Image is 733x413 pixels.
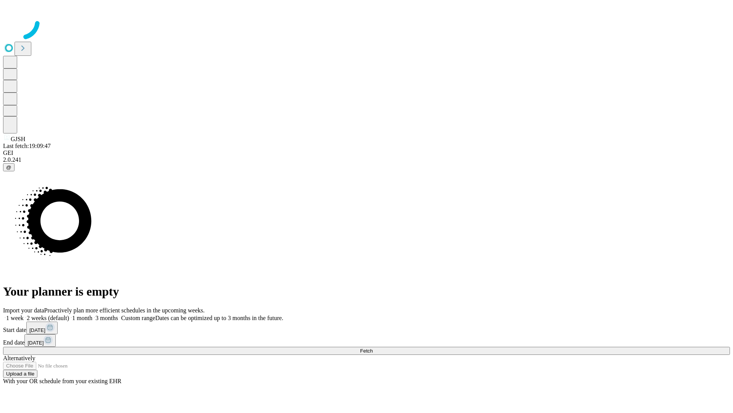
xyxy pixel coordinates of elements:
[3,322,730,334] div: Start date
[3,355,35,361] span: Alternatively
[3,163,15,171] button: @
[3,370,37,378] button: Upload a file
[95,315,118,321] span: 3 months
[3,150,730,156] div: GEI
[155,315,283,321] span: Dates can be optimized up to 3 months in the future.
[3,347,730,355] button: Fetch
[24,334,56,347] button: [DATE]
[27,315,69,321] span: 2 weeks (default)
[27,340,44,346] span: [DATE]
[3,285,730,299] h1: Your planner is empty
[44,307,205,314] span: Proactively plan more efficient schedules in the upcoming weeks.
[72,315,92,321] span: 1 month
[6,164,11,170] span: @
[3,143,51,149] span: Last fetch: 19:09:47
[3,378,121,384] span: With your OR schedule from your existing EHR
[6,315,24,321] span: 1 week
[3,156,730,163] div: 2.0.241
[121,315,155,321] span: Custom range
[29,327,45,333] span: [DATE]
[26,322,58,334] button: [DATE]
[3,307,44,314] span: Import your data
[360,348,373,354] span: Fetch
[11,136,25,142] span: GJSH
[3,334,730,347] div: End date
